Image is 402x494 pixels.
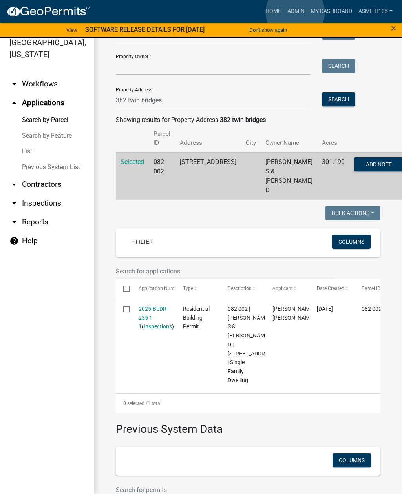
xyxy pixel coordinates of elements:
span: Residential Building Permit [183,306,210,330]
span: Date Created [317,286,344,291]
a: Inspections [144,323,172,330]
i: arrow_drop_down [9,217,19,227]
a: asmith105 [355,4,396,19]
span: 082 002 [362,306,382,312]
a: + Filter [125,235,159,249]
input: Search for applications [116,263,334,279]
datatable-header-cell: Type [175,279,220,298]
datatable-header-cell: Applicant [265,279,309,298]
datatable-header-cell: Select [116,279,131,298]
button: Close [391,24,396,33]
datatable-header-cell: Date Created [309,279,354,298]
button: Search [322,92,355,106]
span: Applicant [272,286,293,291]
span: Parcel ID [362,286,380,291]
i: arrow_drop_down [9,180,19,189]
button: Search [322,59,355,73]
th: Address [175,125,241,152]
datatable-header-cell: Description [220,279,265,298]
strong: 382 twin bridges [220,116,266,124]
a: Admin [284,4,308,19]
a: Home [262,4,284,19]
td: [STREET_ADDRESS] [175,152,241,200]
i: arrow_drop_down [9,199,19,208]
h3: Previous System Data [116,413,380,437]
span: Type [183,286,193,291]
button: Don't show again [246,24,290,36]
div: ( ) [139,304,168,331]
span: × [391,23,396,34]
i: help [9,236,19,246]
span: 082 002 | NEWMAN ANTHONY S & TEENA D | 382 TWIN BRIDGES RD SW | Single Family Dwelling [228,306,276,383]
th: City [241,125,261,152]
span: Application Number [139,286,181,291]
span: Anthony Steve Newman [272,306,314,321]
a: My Dashboard [308,4,355,19]
td: [PERSON_NAME] S & [PERSON_NAME] D [261,152,317,200]
th: Owner Name [261,125,317,152]
td: 301.190 [317,152,349,200]
button: Columns [333,453,371,467]
div: Showing results for Property Address: [116,115,380,125]
a: Selected [121,158,144,166]
th: Acres [317,125,349,152]
th: Parcel ID [149,125,175,152]
td: 082 002 [149,152,175,200]
a: 2025-BLDR-235 1 1 [139,306,168,330]
span: Description [228,286,252,291]
strong: SOFTWARE RELEASE DETAILS FOR [DATE] [85,26,205,33]
i: arrow_drop_down [9,79,19,89]
span: Add Note [366,161,392,167]
span: 0 selected / [123,401,148,406]
div: 1 total [116,394,380,413]
datatable-header-cell: Application Number [131,279,175,298]
button: Columns [332,235,371,249]
button: Bulk Actions [325,206,380,220]
i: arrow_drop_up [9,98,19,108]
a: View [63,24,80,36]
datatable-header-cell: Parcel ID [354,279,399,298]
span: 08/03/2025 [317,306,333,312]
